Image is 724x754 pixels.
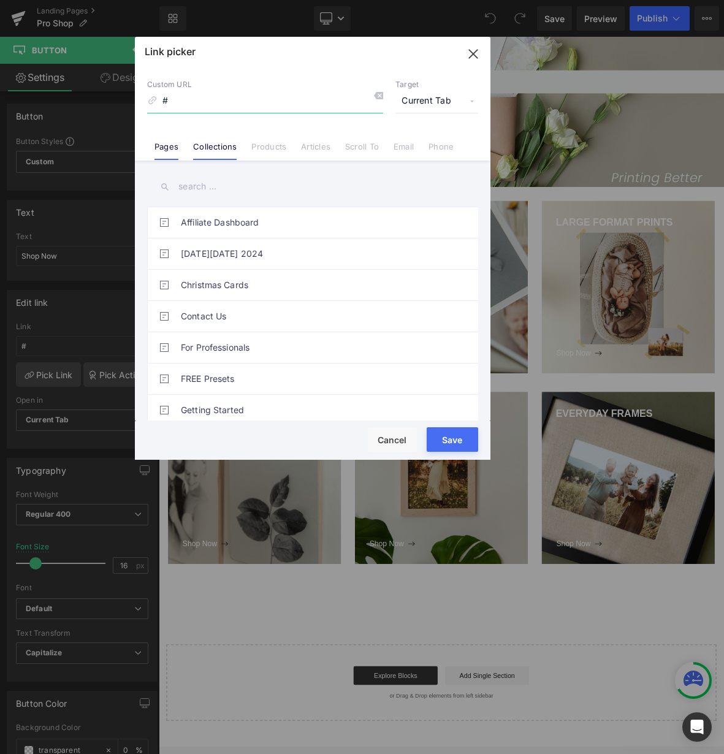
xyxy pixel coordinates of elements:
a: Products [251,142,286,160]
span: Shop Now [276,660,337,670]
a: Pages [154,142,178,160]
button: Save [427,427,478,452]
div: Open Intercom Messenger [682,712,712,742]
span: Shop Now [522,409,582,420]
a: Shop Now [276,407,337,423]
a: Shop Now [31,657,92,673]
span: Shop Now [276,409,337,420]
a: [DATE][DATE] 2024 [181,238,451,269]
a: Email [394,142,414,160]
a: Phone [429,142,454,160]
p: Target [395,80,478,89]
a: Getting Started [181,395,451,425]
a: Shop Now [276,657,337,673]
button: Cancel [368,427,417,452]
a: For Professionals [181,332,451,363]
div: BOREAL BLOCKS [12,484,239,658]
span: Shop Now [31,409,91,420]
div: EVERYDAY PRINT SETS [257,234,484,407]
a: Christmas Cards [181,270,451,300]
input: https://gempages.net [147,89,383,113]
a: Shop Now [521,407,582,423]
p: Custom URL [147,80,383,89]
div: FRAMED CANVAS [257,484,484,658]
div: FINE ART PRINTS [12,234,239,407]
a: FREE Presets [181,364,451,394]
a: Contact Us [181,301,451,332]
a: Shop Now [521,657,582,673]
input: search ... [147,173,478,200]
a: Collections [193,142,237,160]
a: Affiliate Dashboard [181,207,451,238]
span: Shop Now [31,660,91,670]
p: Link picker [145,45,196,58]
a: Articles [301,142,330,160]
a: Scroll To [345,142,379,160]
a: Shop Now [31,407,92,423]
span: Current Tab [395,89,478,113]
span: Shop Now [522,660,582,670]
